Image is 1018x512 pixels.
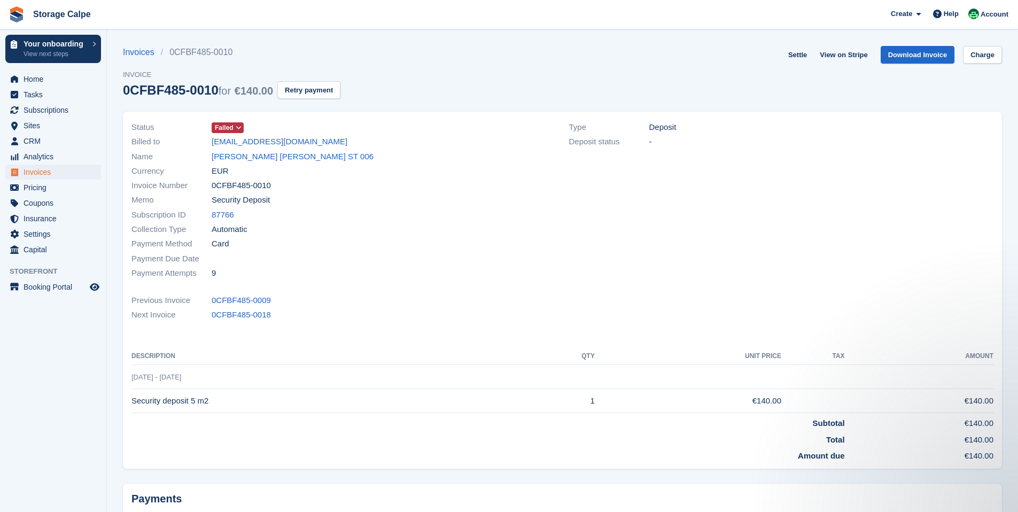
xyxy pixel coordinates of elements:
span: Failed [215,123,234,133]
span: Tasks [24,87,88,102]
span: Name [131,151,212,163]
th: Unit Price [595,348,781,365]
th: Amount [845,348,993,365]
th: Tax [781,348,845,365]
span: EUR [212,165,229,177]
a: 0CFBF485-0018 [212,309,271,321]
th: Description [131,348,527,365]
span: [DATE] - [DATE] [131,373,181,381]
td: €140.00 [845,446,993,462]
span: Security Deposit [212,194,270,206]
a: Download Invoice [881,46,955,64]
a: menu [5,118,101,133]
span: Subscriptions [24,103,88,118]
span: 9 [212,267,216,280]
span: Coupons [24,196,88,211]
span: Analytics [24,149,88,164]
span: Sites [24,118,88,133]
a: menu [5,180,101,195]
span: Billed to [131,136,212,148]
span: Status [131,121,212,134]
span: Payment Method [131,238,212,250]
a: menu [5,196,101,211]
span: Previous Invoice [131,294,212,307]
h2: Payments [131,492,993,506]
span: Invoices [24,165,88,180]
th: QTY [527,348,595,365]
span: Help [944,9,959,19]
span: Invoice [123,69,340,80]
span: Capital [24,242,88,257]
span: 0CFBF485-0010 [212,180,271,192]
span: Pricing [24,180,88,195]
strong: Total [826,435,845,444]
img: Calpe Storage [968,9,979,19]
p: View next steps [24,49,87,59]
a: Preview store [88,281,101,293]
span: Subscription ID [131,209,212,221]
a: menu [5,103,101,118]
a: [PERSON_NAME] [PERSON_NAME] ST 006 [212,151,374,163]
span: Create [891,9,912,19]
span: - [649,136,652,148]
nav: breadcrumbs [123,46,340,59]
td: Security deposit 5 m2 [131,389,527,413]
button: Retry payment [277,81,340,99]
span: for [219,85,231,97]
span: Invoice Number [131,180,212,192]
span: Collection Type [131,223,212,236]
a: menu [5,227,101,242]
td: €140.00 [845,389,993,413]
a: menu [5,149,101,164]
a: Invoices [123,46,161,59]
a: menu [5,72,101,87]
span: Home [24,72,88,87]
span: Payment Attempts [131,267,212,280]
a: View on Stripe [815,46,872,64]
strong: Subtotal [813,418,845,428]
a: Settle [784,46,811,64]
a: menu [5,211,101,226]
span: Deposit status [569,136,649,148]
a: Your onboarding View next steps [5,35,101,63]
p: Your onboarding [24,40,87,48]
a: 0CFBF485-0009 [212,294,271,307]
span: Next Invoice [131,309,212,321]
span: Storefront [10,266,106,277]
strong: Amount due [798,451,845,460]
td: €140.00 [845,430,993,446]
span: Type [569,121,649,134]
a: 87766 [212,209,234,221]
a: Charge [963,46,1002,64]
span: Memo [131,194,212,206]
td: 1 [527,389,595,413]
a: Storage Calpe [29,5,95,23]
a: menu [5,87,101,102]
a: menu [5,134,101,149]
a: Failed [212,121,244,134]
div: 0CFBF485-0010 [123,83,273,97]
td: €140.00 [595,389,781,413]
a: [EMAIL_ADDRESS][DOMAIN_NAME] [212,136,347,148]
span: Insurance [24,211,88,226]
span: Settings [24,227,88,242]
a: menu [5,242,101,257]
span: Automatic [212,223,247,236]
span: €140.00 [235,85,273,97]
span: Booking Portal [24,280,88,294]
td: €140.00 [845,413,993,430]
a: menu [5,280,101,294]
span: Deposit [649,121,677,134]
span: Payment Due Date [131,253,212,265]
a: menu [5,165,101,180]
span: Currency [131,165,212,177]
span: Card [212,238,229,250]
span: CRM [24,134,88,149]
img: stora-icon-8386f47178a22dfd0bd8f6a31ec36ba5ce8667c1dd55bd0f319d3a0aa187defe.svg [9,6,25,22]
span: Account [981,9,1008,20]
